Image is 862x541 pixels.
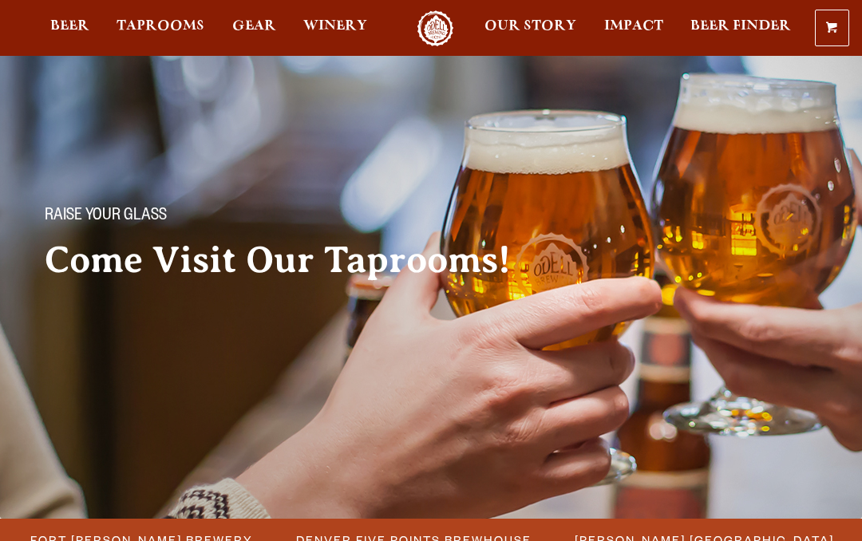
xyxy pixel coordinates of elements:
span: Winery [303,20,367,33]
span: Impact [604,20,663,33]
a: Odell Home [405,10,465,46]
span: Raise your glass [45,207,167,227]
span: Gear [232,20,276,33]
h2: Come Visit Our Taprooms! [45,240,543,280]
a: Impact [594,10,674,46]
span: Taprooms [117,20,204,33]
a: Taprooms [106,10,215,46]
a: Gear [222,10,287,46]
a: Our Story [474,10,587,46]
span: Beer [50,20,89,33]
span: Beer Finder [690,20,791,33]
span: Our Story [484,20,576,33]
a: Winery [293,10,378,46]
a: Beer Finder [680,10,801,46]
a: Beer [40,10,100,46]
